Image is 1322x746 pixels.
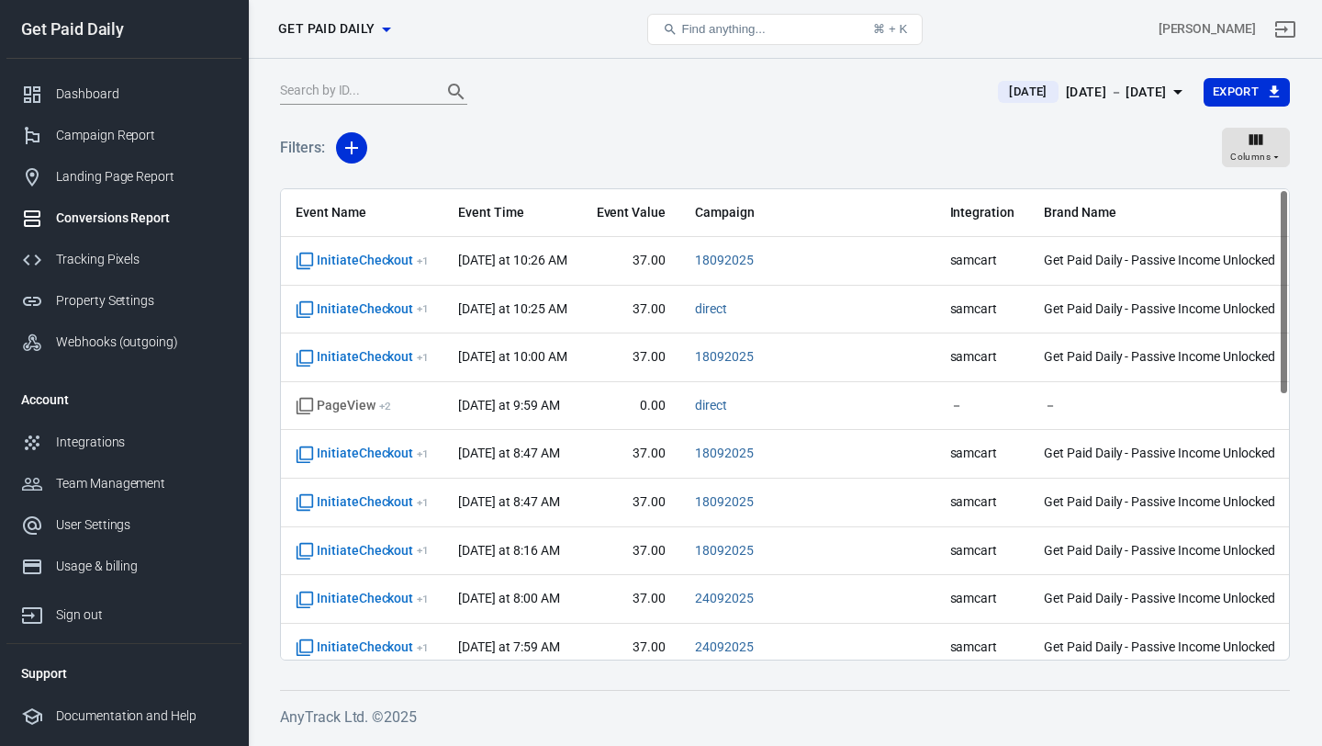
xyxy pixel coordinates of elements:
a: Property Settings [6,280,241,322]
a: 24092025 [695,639,754,654]
button: Columns [1222,128,1290,168]
span: InitiateCheckout [296,348,429,367]
span: 37.00 [597,493,667,512]
span: samcart [950,300,1015,319]
div: User Settings [56,515,227,535]
div: Get Paid Daily [6,21,241,38]
span: direct [695,397,727,415]
sup: + 1 [417,544,429,557]
span: － [950,397,1015,415]
div: Integrations [56,433,227,452]
div: Dashboard [56,85,227,104]
span: Get Paid Daily - Passive Income Unlocked [1044,445,1274,463]
a: Sign out [6,587,241,636]
button: Get Paid Daily [271,12,398,46]
span: 18092025 [695,542,754,560]
span: 0.00 [597,397,667,415]
span: PageView [296,397,391,415]
sup: + 1 [417,447,429,460]
time: 2025-09-28T08:00:52+02:00 [458,591,559,605]
span: 37.00 [597,542,667,560]
span: samcart [950,542,1015,560]
div: Account id: VKdrdYJY [1159,19,1256,39]
span: Columns [1230,149,1271,165]
span: InitiateCheckout [296,639,429,657]
span: InitiateCheckout [296,493,429,512]
time: 2025-09-28T10:00:28+02:00 [458,349,566,364]
sup: + 1 [417,496,429,509]
button: Export [1204,78,1290,107]
span: samcart [950,348,1015,367]
span: Get Paid Daily - Passive Income Unlocked [1044,348,1274,367]
div: Landing Page Report [56,167,227,186]
a: User Settings [6,504,241,546]
span: InitiateCheckout [296,300,429,319]
div: Webhooks (outgoing) [56,333,227,352]
div: [DATE] － [DATE] [1066,81,1167,104]
span: 18092025 [695,252,754,270]
a: Tracking Pixels [6,239,241,280]
sup: + 1 [417,254,429,267]
a: 18092025 [695,446,754,460]
a: direct [695,398,727,413]
span: 24092025 [695,639,754,657]
span: Get Paid Daily - Passive Income Unlocked [1044,590,1274,608]
span: samcart [950,493,1015,512]
span: 37.00 [597,590,667,608]
span: Integration [950,204,1015,222]
span: InitiateCheckout [296,542,429,560]
a: Campaign Report [6,115,241,156]
button: [DATE][DATE] － [DATE] [983,77,1203,107]
div: ⌘ + K [873,22,907,36]
li: Support [6,651,241,695]
h5: Filters: [280,119,325,177]
span: Event Value [597,204,667,222]
div: Tracking Pixels [56,250,227,269]
a: Dashboard [6,73,241,115]
a: 18092025 [695,543,754,558]
span: InitiateCheckout [296,445,429,463]
span: 37.00 [597,348,667,367]
span: Get Paid Daily [278,17,375,40]
span: InitiateCheckout [296,590,429,608]
span: direct [695,300,727,319]
span: InitiateCheckout [296,252,429,270]
span: 37.00 [597,445,667,463]
a: Team Management [6,463,241,504]
sup: + 1 [417,593,429,605]
span: 18092025 [695,493,754,512]
sup: + 1 [417,302,429,315]
time: 2025-09-28T08:16:03+02:00 [458,543,559,558]
span: Find anything... [681,22,765,36]
time: 2025-09-28T07:59:37+02:00 [458,639,559,654]
a: 24092025 [695,591,754,605]
input: Search by ID... [280,80,427,104]
time: 2025-09-28T08:47:12+02:00 [458,494,559,509]
span: Get Paid Daily - Passive Income Unlocked [1044,300,1274,319]
span: Brand Name [1044,204,1274,222]
div: Usage & billing [56,557,227,576]
div: scrollable content [281,189,1289,660]
a: Sign out [1263,7,1307,51]
a: 18092025 [695,349,754,364]
time: 2025-09-28T10:26:43+02:00 [458,253,566,267]
span: Get Paid Daily - Passive Income Unlocked [1044,542,1274,560]
span: [DATE] [1002,83,1054,101]
span: samcart [950,590,1015,608]
span: Get Paid Daily - Passive Income Unlocked [1044,639,1274,657]
span: 18092025 [695,445,754,463]
div: Property Settings [56,291,227,311]
span: samcart [950,252,1015,270]
span: 24092025 [695,590,754,608]
a: 18092025 [695,494,754,509]
span: － [1044,397,1274,415]
a: direct [695,301,727,316]
div: Team Management [56,474,227,493]
span: Campaign [695,204,920,222]
span: Get Paid Daily - Passive Income Unlocked [1044,493,1274,512]
span: 37.00 [597,300,667,319]
div: Conversions Report [56,209,227,228]
button: Find anything...⌘ + K [647,14,923,45]
span: samcart [950,639,1015,657]
a: 18092025 [695,253,754,267]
